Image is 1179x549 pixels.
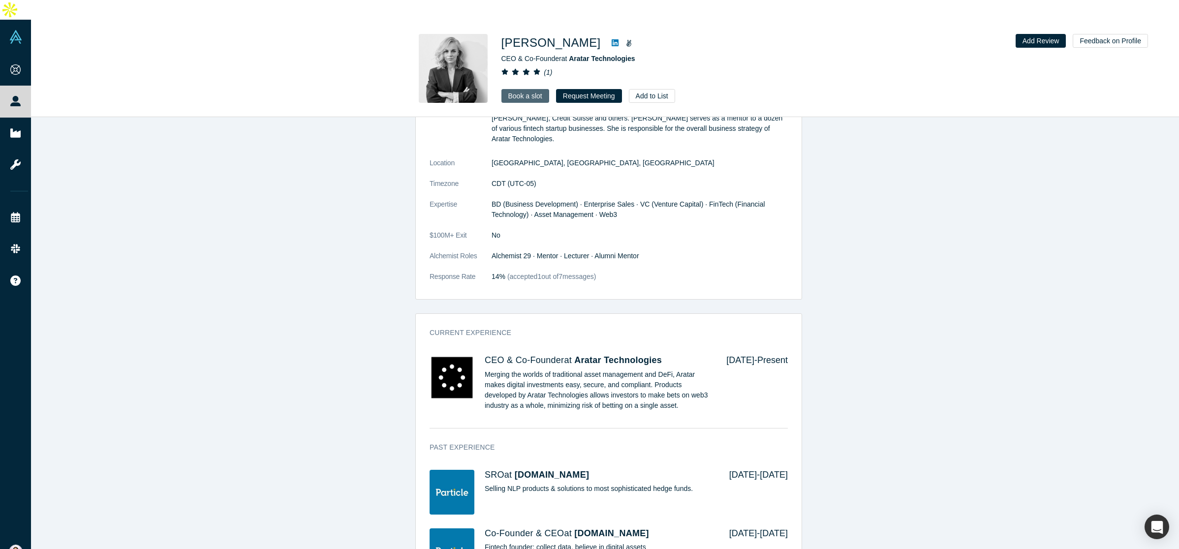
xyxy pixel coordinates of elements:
button: Request Meeting [556,89,622,103]
p: Selling NLP products & solutions to most sophisticated hedge funds. [485,484,715,494]
span: (accepted 1 out of 7 messages) [505,273,596,280]
dt: Timezone [430,179,492,199]
button: Add to List [629,89,675,103]
span: BD (Business Development) · Enterprise Sales · VC (Venture Capital) · FinTech (Financial Technolo... [492,200,765,218]
a: [DOMAIN_NAME] [515,470,589,480]
a: Aratar Technologies [574,355,662,365]
a: Aratar Technologies [569,55,635,62]
dd: CDT (UTC-05) [492,179,788,189]
h3: Past Experience [430,442,774,453]
img: Alchemist Vault Logo [9,30,23,44]
div: [DATE] - Present [713,355,788,414]
h3: Current Experience [430,328,774,338]
dt: Expertise [430,199,492,230]
span: 14% [492,273,505,280]
button: Add Review [1016,34,1066,48]
dt: $100M+ Exit [430,230,492,251]
p: Merging the worlds of traditional asset management and DeFi, Aratar makes digital investments eas... [485,369,713,411]
h4: SRO at [485,470,715,481]
h4: CEO & Co-Founder at [485,355,713,366]
img: Aratar Technologies's Logo [430,355,474,400]
span: CEO & Co-Founder at [501,55,635,62]
h1: [PERSON_NAME] [501,34,601,52]
dt: Summary [430,92,492,158]
p: [PERSON_NAME] graduated from MSU with a degree in Applied Mathematics and Quantum Physics. She wa... [492,92,788,144]
img: Tanya Lyubimova's Profile Image [419,34,488,103]
a: [DOMAIN_NAME] [574,528,649,538]
dt: Location [430,158,492,179]
dt: Alchemist Roles [430,251,492,272]
img: Particle.One's Logo [430,470,474,515]
h4: Co-Founder & CEO at [485,528,715,539]
i: ( 1 ) [544,68,552,76]
a: Book a slot [501,89,549,103]
dd: No [492,230,788,241]
button: Feedback on Profile [1073,34,1148,48]
dd: [GEOGRAPHIC_DATA], [GEOGRAPHIC_DATA], [GEOGRAPHIC_DATA] [492,158,788,168]
div: [DATE] - [DATE] [715,470,788,515]
dd: Alchemist 29 · Mentor · Lecturer · Alumni Mentor [492,251,788,261]
dt: Response Rate [430,272,492,292]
